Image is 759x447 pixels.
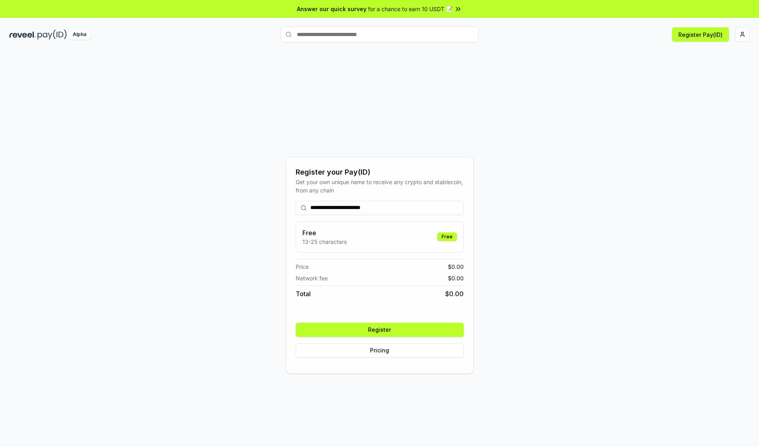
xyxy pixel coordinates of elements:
[302,228,347,238] h3: Free
[448,274,464,282] span: $ 0.00
[296,289,311,299] span: Total
[296,274,328,282] span: Network fee
[296,343,464,358] button: Pricing
[296,178,464,194] div: Get your own unique name to receive any crypto and stablecoin, from any chain
[68,30,91,40] div: Alpha
[9,30,36,40] img: reveel_dark
[38,30,67,40] img: pay_id
[296,167,464,178] div: Register your Pay(ID)
[297,5,366,13] span: Answer our quick survey
[368,5,453,13] span: for a chance to earn 10 USDT 📝
[296,323,464,337] button: Register
[296,262,309,271] span: Price
[445,289,464,299] span: $ 0.00
[437,232,457,241] div: Free
[302,238,347,246] p: 13-25 characters
[448,262,464,271] span: $ 0.00
[672,27,729,42] button: Register Pay(ID)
